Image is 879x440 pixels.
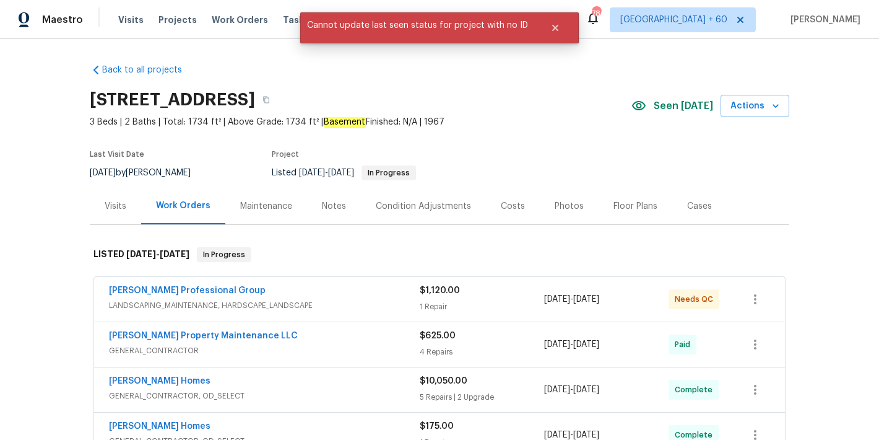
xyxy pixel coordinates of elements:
[420,377,467,385] span: $10,050.00
[675,293,718,306] span: Needs QC
[90,235,789,275] div: LISTED [DATE]-[DATE]In Progress
[675,384,717,396] span: Complete
[620,14,727,26] span: [GEOGRAPHIC_DATA] + 60
[109,332,298,340] a: [PERSON_NAME] Property Maintenance LLC
[687,200,712,213] div: Cases
[544,431,570,439] span: [DATE]
[198,249,250,261] span: In Progress
[255,89,277,111] button: Copy Address
[93,247,189,262] h6: LISTED
[118,14,144,26] span: Visits
[544,338,599,351] span: -
[160,250,189,258] span: [DATE]
[322,200,346,213] div: Notes
[573,295,599,304] span: [DATE]
[555,200,584,213] div: Photos
[90,165,206,180] div: by [PERSON_NAME]
[109,286,266,295] a: [PERSON_NAME] Professional Group
[420,346,544,358] div: 4 Repairs
[544,293,599,306] span: -
[544,295,570,304] span: [DATE]
[212,14,268,26] span: Work Orders
[299,169,354,177] span: -
[721,95,789,118] button: Actions
[90,116,631,128] span: 3 Beds | 2 Baths | Total: 1734 ft² | Above Grade: 1734 ft² | Finished: N/A | 1967
[573,431,599,439] span: [DATE]
[501,200,525,213] div: Costs
[544,340,570,349] span: [DATE]
[786,14,860,26] span: [PERSON_NAME]
[592,7,600,20] div: 786
[420,332,456,340] span: $625.00
[42,14,83,26] span: Maestro
[90,94,255,106] h2: [STREET_ADDRESS]
[675,338,695,351] span: Paid
[420,391,544,403] div: 5 Repairs | 2 Upgrade
[730,99,779,114] span: Actions
[376,200,471,213] div: Condition Adjustments
[299,169,325,177] span: [DATE]
[126,250,189,258] span: -
[420,422,454,431] span: $175.00
[300,12,535,38] span: Cannot update last seen status for project with no ID
[544,384,599,396] span: -
[158,14,197,26] span: Projects
[109,377,210,385] a: [PERSON_NAME] Homes
[272,169,416,177] span: Listed
[420,286,460,295] span: $1,120.00
[90,169,116,177] span: [DATE]
[328,169,354,177] span: [DATE]
[105,200,126,213] div: Visits
[283,15,309,24] span: Tasks
[544,385,570,394] span: [DATE]
[109,390,420,402] span: GENERAL_CONTRACTOR, OD_SELECT
[90,64,209,76] a: Back to all projects
[240,200,292,213] div: Maintenance
[535,15,576,40] button: Close
[573,340,599,349] span: [DATE]
[90,151,144,158] span: Last Visit Date
[109,299,420,312] span: LANDSCAPING_MAINTENANCE, HARDSCAPE_LANDSCAPE
[109,422,210,431] a: [PERSON_NAME] Homes
[613,200,657,213] div: Floor Plans
[420,301,544,313] div: 1 Repair
[156,200,210,212] div: Work Orders
[323,117,366,127] em: Basement
[109,345,420,357] span: GENERAL_CONTRACTOR
[654,100,713,112] span: Seen [DATE]
[126,250,156,258] span: [DATE]
[272,151,299,158] span: Project
[363,169,415,177] span: In Progress
[573,385,599,394] span: [DATE]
